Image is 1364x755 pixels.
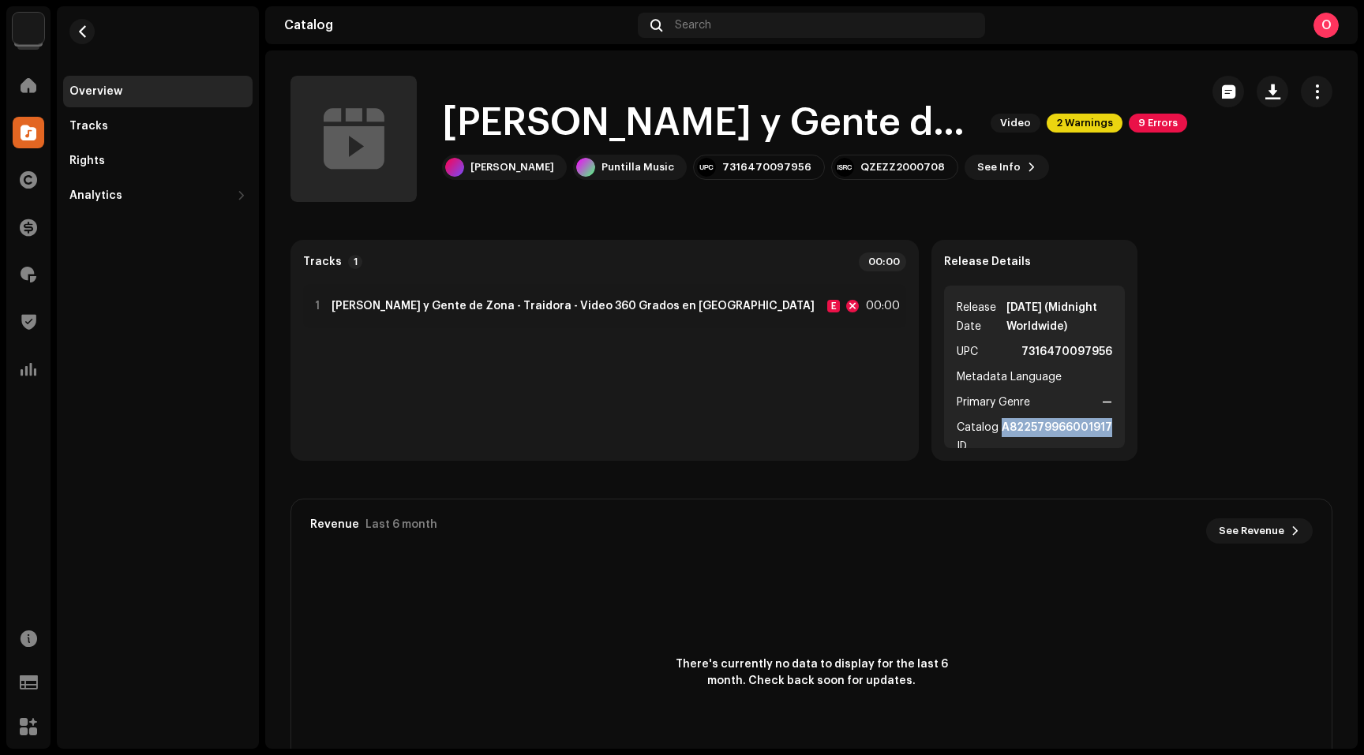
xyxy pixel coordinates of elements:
[859,252,906,271] div: 00:00
[957,298,1003,336] span: Release Date
[310,518,359,531] div: Revenue
[1129,114,1187,133] span: 9 Errors
[442,98,978,148] h1: [PERSON_NAME] y Gente de Zona - Traidora - Video 360 Grados en [GEOGRAPHIC_DATA]
[957,368,1062,387] span: Metadata Language
[957,418,999,456] span: Catalog ID
[470,161,554,174] div: [PERSON_NAME]
[1219,515,1284,547] span: See Revenue
[675,19,711,32] span: Search
[865,297,900,316] div: 00:00
[315,300,320,312] div: 1
[63,180,253,211] re-m-nav-dropdown: Analytics
[860,161,945,174] div: QZEZZ2000708
[991,114,1040,133] span: Video
[944,256,1031,268] strong: Release Details
[827,300,840,312] div: E
[1047,114,1122,133] span: 2 Warnings
[63,145,253,177] re-m-nav-item: Rights
[69,120,108,133] div: Tracks
[957,393,1030,412] span: Primary Genre
[69,85,122,98] div: Overview
[1206,518,1313,544] button: See Revenue
[722,161,811,174] div: 7316470097956
[669,656,954,690] span: There's currently no data to display for the last 6 month. Check back soon for updates.
[601,161,674,174] div: Puntilla Music
[69,155,105,167] div: Rights
[63,76,253,107] re-m-nav-item: Overview
[69,189,122,202] div: Analytics
[13,13,44,44] img: a6437e74-8c8e-4f74-a1ce-131745af0155
[957,342,978,361] span: UPC
[332,300,815,312] strong: [PERSON_NAME] y Gente de Zona - Traidora - Video 360 Grados en [GEOGRAPHIC_DATA]
[1006,298,1112,336] strong: [DATE] (Midnight Worldwide)
[63,110,253,142] re-m-nav-item: Tracks
[1021,342,1112,361] strong: 7316470097956
[1002,418,1112,456] strong: A822579966001917
[348,255,362,269] p-badge: 1
[284,19,631,32] div: Catalog
[303,256,342,268] strong: Tracks
[365,518,437,531] div: Last 6 month
[977,151,1021,183] span: See Info
[965,155,1049,180] button: See Info
[1102,393,1112,412] strong: —
[1313,13,1339,38] div: O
